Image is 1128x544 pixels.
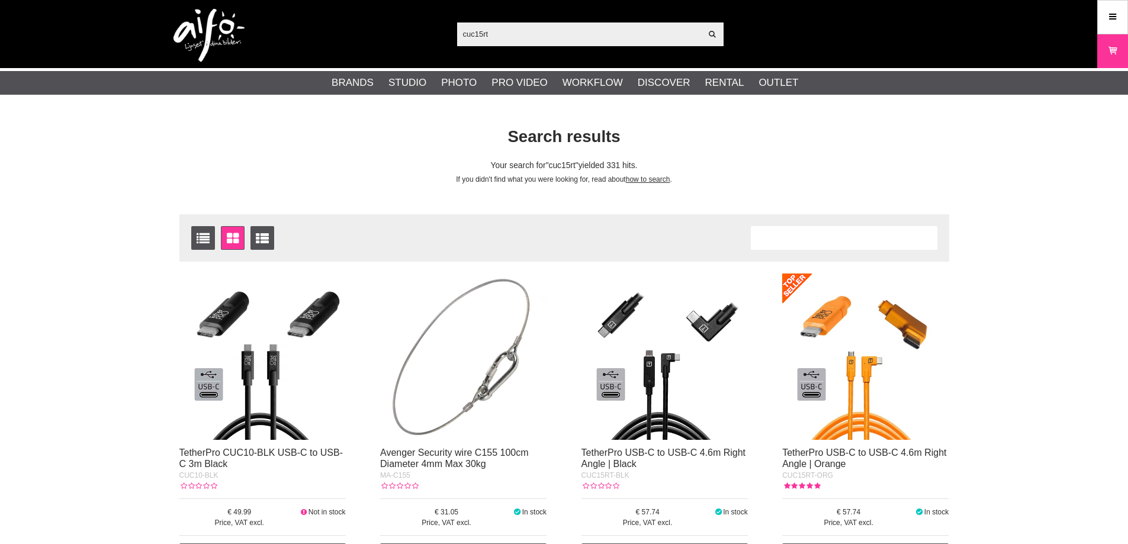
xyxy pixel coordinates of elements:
i: In stock [915,508,924,516]
span: CUC10-BLK [179,471,218,479]
a: Rental [705,75,744,91]
img: logo.png [173,9,245,62]
a: Studio [388,75,426,91]
span: If you didn't find what you were looking for, read about [456,175,625,184]
i: Not in stock [300,508,308,516]
a: TetherPro USB-C to USB-C 4.6m Right Angle | Orange [782,448,946,469]
a: Brands [332,75,374,91]
span: cuc15rt [546,161,579,170]
img: TetherPro CUC10-BLK USB-C to USB-C 3m Black [179,273,346,440]
a: TetherPro USB-C to USB-C 4.6m Right Angle | Black [581,448,745,469]
span: 49.99 [179,507,300,517]
i: In stock [513,508,522,516]
div: Customer rating: 0 [581,481,619,491]
span: In stock [522,508,547,516]
span: CUC15RT-BLK [581,471,629,479]
i: In stock [714,508,724,516]
span: Price, VAT excl. [380,517,513,528]
span: 31.05 [380,507,513,517]
span: Price, VAT excl. [581,517,714,528]
a: Extended list [250,226,274,250]
span: MA-C155 [380,471,410,479]
img: TetherPro USB-C to USB-C 4.6m Right Angle | Black [581,273,748,440]
a: Discover [638,75,690,91]
a: TetherPro CUC10-BLK USB-C to USB-C 3m Black [179,448,343,469]
a: Pro Video [491,75,547,91]
span: . [670,175,671,184]
a: how to search [626,175,670,184]
a: Workflow [563,75,623,91]
span: 57.74 [782,507,915,517]
div: Customer rating: 0 [179,481,217,491]
a: Avenger Security wire C155 100cm Diameter 4mm Max 30kg [380,448,529,469]
a: Window [221,226,245,250]
div: Customer rating: 0 [380,481,418,491]
span: 57.74 [581,507,714,517]
a: Photo [441,75,477,91]
span: Not in stock [308,508,346,516]
img: Avenger Security wire C155 100cm Diameter 4mm Max 30kg [380,273,547,440]
span: Price, VAT excl. [179,517,300,528]
a: List [191,226,215,250]
span: In stock [924,508,949,516]
span: CUC15RT-ORG [782,471,833,479]
span: Price, VAT excl. [782,517,915,528]
a: Outlet [759,75,798,91]
img: TetherPro USB-C to USB-C 4.6m Right Angle | Orange [782,273,949,440]
span: In stock [723,508,747,516]
input: Search products ... [457,25,702,43]
span: Your search for yielded 331 hits. [491,161,638,170]
div: Customer rating: 5.00 [782,481,820,491]
h1: Search results [171,125,958,149]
